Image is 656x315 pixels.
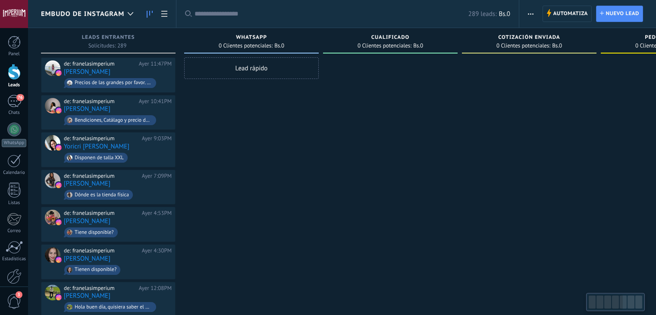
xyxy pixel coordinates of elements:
[606,6,639,22] span: Nuevo lead
[56,107,62,113] img: instagram.svg
[496,43,550,48] span: 0 Clientes potenciales:
[45,210,60,225] div: Valeria Suniaga Ramos
[56,70,62,76] img: instagram.svg
[75,155,124,161] div: Disponen de talla XXL
[64,143,129,150] a: Yoricri [PERSON_NAME]
[142,210,172,217] div: Ayer 4:53PM
[466,35,592,42] div: Cotización enviada
[45,135,60,151] div: Yoricri Landaeta
[498,35,560,41] span: Cotización enviada
[413,43,423,48] span: Bs.0
[139,98,172,105] div: Ayer 10:41PM
[2,82,27,88] div: Leads
[45,35,171,42] div: Leads Entrantes
[56,145,62,151] img: instagram.svg
[64,60,136,67] div: de: franelasimperium
[188,35,314,42] div: WHATSAPP
[82,35,135,41] span: Leads Entrantes
[64,255,110,262] a: [PERSON_NAME]
[2,139,26,147] div: WhatsApp
[16,94,24,101] span: 76
[2,228,27,234] div: Correo
[64,217,110,225] a: [PERSON_NAME]
[2,170,27,176] div: Calendario
[64,180,110,187] a: [PERSON_NAME]
[2,51,27,57] div: Panel
[371,35,410,41] span: Cualificado
[2,200,27,206] div: Listas
[236,35,267,41] span: WHATSAPP
[274,43,284,48] span: Bs.0
[56,182,62,188] img: instagram.svg
[45,285,60,300] div: Leonel Solorzano
[543,6,592,22] a: Automatiza
[41,10,124,18] span: Embudo de Instagram
[64,247,139,254] div: de: franelasimperium
[139,285,172,292] div: Ayer 12:08PM
[142,247,172,254] div: Ayer 4:30PM
[64,135,139,142] div: de: franelasimperium
[64,210,139,217] div: de: franelasimperium
[75,304,152,310] div: Hola buen día, quisiera saber el precio de las franelas de f1 al mayor ? Y las de NBA ?
[88,43,127,48] span: Solicitudes: 289
[553,6,588,22] span: Automatiza
[45,60,60,76] div: Celin Alejandra Ramos
[499,10,510,18] span: Bs.0
[75,230,114,236] div: Tiene disponible?
[56,294,62,300] img: instagram.svg
[64,173,139,180] div: de: franelasimperium
[16,291,22,298] span: 3
[358,43,411,48] span: 0 Clientes potenciales:
[45,98,60,113] div: Arelis Ramos De Cueto
[64,285,136,292] div: de: franelasimperium
[184,57,319,79] div: Lead rápido
[139,60,172,67] div: Ayer 11:47PM
[64,68,110,76] a: [PERSON_NAME]
[45,247,60,263] div: Mariana Echenique
[468,10,497,18] span: 289 leads:
[2,110,27,116] div: Chats
[64,292,110,299] a: [PERSON_NAME]
[142,135,172,142] div: Ayer 9:03PM
[64,105,110,113] a: [PERSON_NAME]
[75,192,129,198] div: Dónde es la tienda física
[142,173,172,180] div: Ayer 7:09PM
[75,267,116,273] div: Tienen disponible?
[596,6,643,22] a: Nuevo lead
[75,80,152,86] div: Precios de las grandes por favor. Hacen envios?
[75,117,152,123] div: Bendiciones, Catálago y precio de lo nuevo en franelas de la MLB. Gracias
[2,256,27,262] div: Estadísticas
[56,219,62,225] img: instagram.svg
[552,43,562,48] span: Bs.0
[64,98,136,105] div: de: franelasimperium
[56,257,62,263] img: instagram.svg
[327,35,453,42] div: Cualificado
[219,43,273,48] span: 0 Clientes potenciales:
[45,173,60,188] div: Nancy Lisbeth Aranguren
